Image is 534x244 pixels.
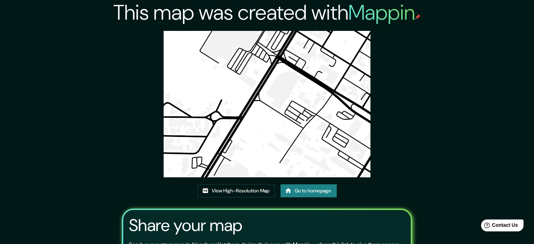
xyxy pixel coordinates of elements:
img: mappin-pin [415,14,421,20]
a: View High-Resolution Map [198,184,275,197]
h3: Share your map [129,216,242,235]
img: created-map [164,31,371,177]
a: Go to homepage [281,184,337,197]
iframe: Help widget launcher [472,217,526,236]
